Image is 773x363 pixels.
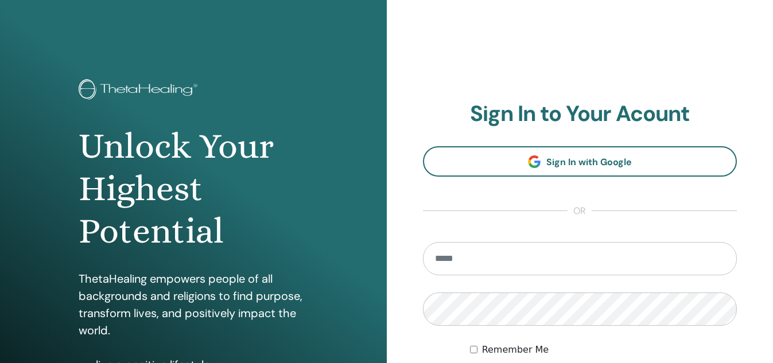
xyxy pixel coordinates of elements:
span: or [568,204,592,218]
label: Remember Me [482,343,549,357]
p: ThetaHealing empowers people of all backgrounds and religions to find purpose, transform lives, a... [79,270,308,339]
span: Sign In with Google [546,156,632,168]
a: Sign In with Google [423,146,737,177]
h2: Sign In to Your Acount [423,101,737,127]
h1: Unlock Your Highest Potential [79,125,308,253]
div: Keep me authenticated indefinitely or until I manually logout [470,343,737,357]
